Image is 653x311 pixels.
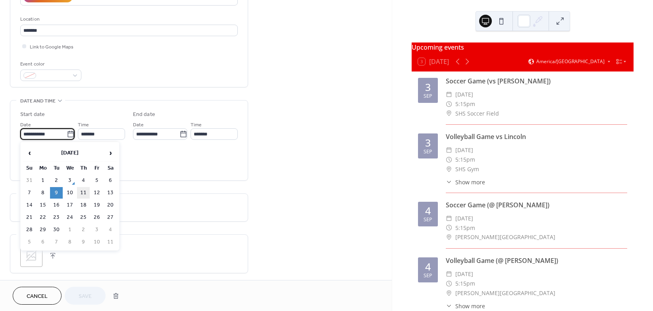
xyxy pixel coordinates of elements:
div: ​ [446,99,452,109]
div: Sep [424,273,432,278]
td: 5 [23,236,36,248]
div: 4 [425,262,431,272]
td: 20 [104,199,117,211]
div: ​ [446,90,452,99]
td: 27 [104,212,117,223]
div: End date [133,110,155,119]
div: Event color [20,60,80,68]
td: 25 [77,212,90,223]
div: Upcoming events [412,42,634,52]
div: Soccer Game (vs [PERSON_NAME]) [446,76,627,86]
td: 10 [91,236,103,248]
div: Volleyball Game vs Lincoln [446,132,627,141]
div: Sep [424,217,432,222]
div: ​ [446,145,452,155]
td: 22 [37,212,49,223]
td: 31 [23,175,36,186]
td: 6 [104,175,117,186]
span: America/[GEOGRAPHIC_DATA] [536,59,605,64]
td: 17 [64,199,76,211]
td: 16 [50,199,63,211]
td: 28 [23,224,36,236]
td: 18 [77,199,90,211]
td: 11 [104,236,117,248]
td: 15 [37,199,49,211]
div: Sep [424,149,432,155]
div: ​ [446,164,452,174]
span: SHS Gym [455,164,479,174]
span: › [104,145,116,161]
td: 1 [37,175,49,186]
span: ‹ [23,145,35,161]
span: 5:15pm [455,99,475,109]
span: 5:15pm [455,279,475,288]
td: 6 [37,236,49,248]
td: 8 [64,236,76,248]
span: [DATE] [455,214,473,223]
span: Date [133,121,144,129]
div: ; [20,245,42,267]
div: ​ [446,155,452,164]
td: 7 [50,236,63,248]
div: ​ [446,279,452,288]
div: ​ [446,214,452,223]
th: Sa [104,162,117,174]
td: 14 [23,199,36,211]
th: Su [23,162,36,174]
div: ​ [446,223,452,233]
span: Date and time [20,97,56,105]
div: Volleyball Game (@ [PERSON_NAME]) [446,256,627,265]
th: Fr [91,162,103,174]
span: Date [20,121,31,129]
td: 23 [50,212,63,223]
td: 4 [77,175,90,186]
div: 3 [425,82,431,92]
span: Cancel [27,292,48,301]
td: 19 [91,199,103,211]
th: Th [77,162,90,174]
div: ​ [446,302,452,310]
button: Cancel [13,287,62,305]
td: 26 [91,212,103,223]
td: 12 [91,187,103,199]
div: ​ [446,269,452,279]
span: [DATE] [455,145,473,155]
div: ​ [446,288,452,298]
td: 10 [64,187,76,199]
span: Time [78,121,89,129]
button: ​Show more [446,178,485,186]
span: SHS Soccer Field [455,109,499,118]
span: 5:15pm [455,223,475,233]
span: Link to Google Maps [30,43,73,51]
span: [DATE] [455,269,473,279]
td: 8 [37,187,49,199]
td: 21 [23,212,36,223]
button: ​Show more [446,302,485,310]
td: 24 [64,212,76,223]
div: ​ [446,232,452,242]
td: 3 [91,224,103,236]
span: [PERSON_NAME][GEOGRAPHIC_DATA] [455,232,555,242]
td: 5 [91,175,103,186]
div: 3 [425,138,431,148]
div: ​ [446,178,452,186]
td: 9 [77,236,90,248]
span: Show more [455,302,485,310]
th: We [64,162,76,174]
td: 29 [37,224,49,236]
div: Location [20,15,236,23]
td: 30 [50,224,63,236]
td: 9 [50,187,63,199]
span: Show more [455,178,485,186]
td: 2 [77,224,90,236]
span: [DATE] [455,90,473,99]
div: Start date [20,110,45,119]
th: Mo [37,162,49,174]
td: 4 [104,224,117,236]
span: 5:15pm [455,155,475,164]
div: ​ [446,109,452,118]
td: 3 [64,175,76,186]
th: Tu [50,162,63,174]
div: 4 [425,206,431,216]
